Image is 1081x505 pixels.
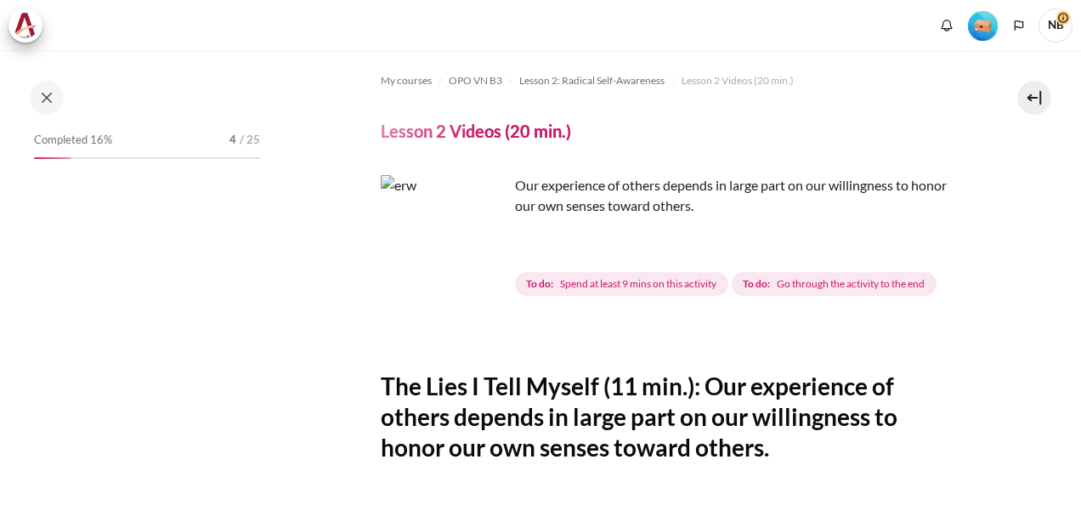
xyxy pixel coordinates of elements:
[8,9,51,43] a: Architeck Architeck
[934,13,959,38] div: Show notification window with no new notifications
[449,71,502,91] a: OPO VN B3
[229,132,236,149] span: 4
[14,13,37,38] img: Architeck
[682,71,794,91] a: Lesson 2 Videos (20 min.)
[449,73,502,88] span: OPO VN B3
[515,269,940,299] div: Completion requirements for Lesson 2 Videos (20 min.)
[1039,9,1073,43] a: User menu
[381,120,571,142] h4: Lesson 2 Videos (20 min.)
[34,132,112,149] span: Completed 16%
[526,276,553,292] strong: To do:
[961,9,1005,41] a: Level #1
[519,71,665,91] a: Lesson 2: Radical Self-Awareness
[519,73,665,88] span: Lesson 2: Radical Self-Awareness
[240,132,260,149] span: / 25
[381,71,432,91] a: My courses
[381,175,508,303] img: erw
[682,73,794,88] span: Lesson 2 Videos (20 min.)
[777,276,925,292] span: Go through the activity to the end
[560,276,716,292] span: Spend at least 9 mins on this activity
[968,11,998,41] img: Level #1
[381,67,960,94] nav: Navigation bar
[1039,9,1073,43] span: NB
[381,371,960,463] h2: The Lies I Tell Myself (11 min.): Our experience of others depends in large part on our willingne...
[743,276,770,292] strong: To do:
[381,175,960,216] p: Our experience of others depends in large part on our willingness to honor our own senses toward ...
[34,157,71,159] div: 16%
[1006,13,1032,38] button: Languages
[381,73,432,88] span: My courses
[968,9,998,41] div: Level #1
